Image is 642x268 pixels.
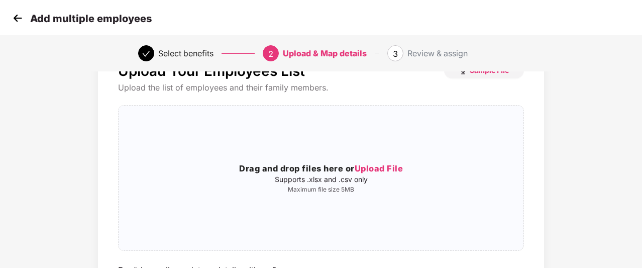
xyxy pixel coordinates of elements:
[119,175,523,184] p: Supports .xlsx and .csv only
[119,186,523,194] p: Maximum file size 5MB
[118,82,524,93] div: Upload the list of employees and their family members.
[158,45,213,61] div: Select benefits
[407,45,468,61] div: Review & assign
[10,11,25,26] img: svg+xml;base64,PHN2ZyB4bWxucz0iaHR0cDovL3d3dy53My5vcmcvMjAwMC9zdmciIHdpZHRoPSIzMCIgaGVpZ2h0PSIzMC...
[119,162,523,175] h3: Drag and drop files here or
[119,106,523,250] span: Drag and drop files here orUpload FileSupports .xlsx and .csv onlyMaximum file size 5MB
[283,45,367,61] div: Upload & Map details
[142,50,150,58] span: check
[393,49,398,59] span: 3
[268,49,273,59] span: 2
[355,163,403,173] span: Upload File
[30,13,152,25] p: Add multiple employees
